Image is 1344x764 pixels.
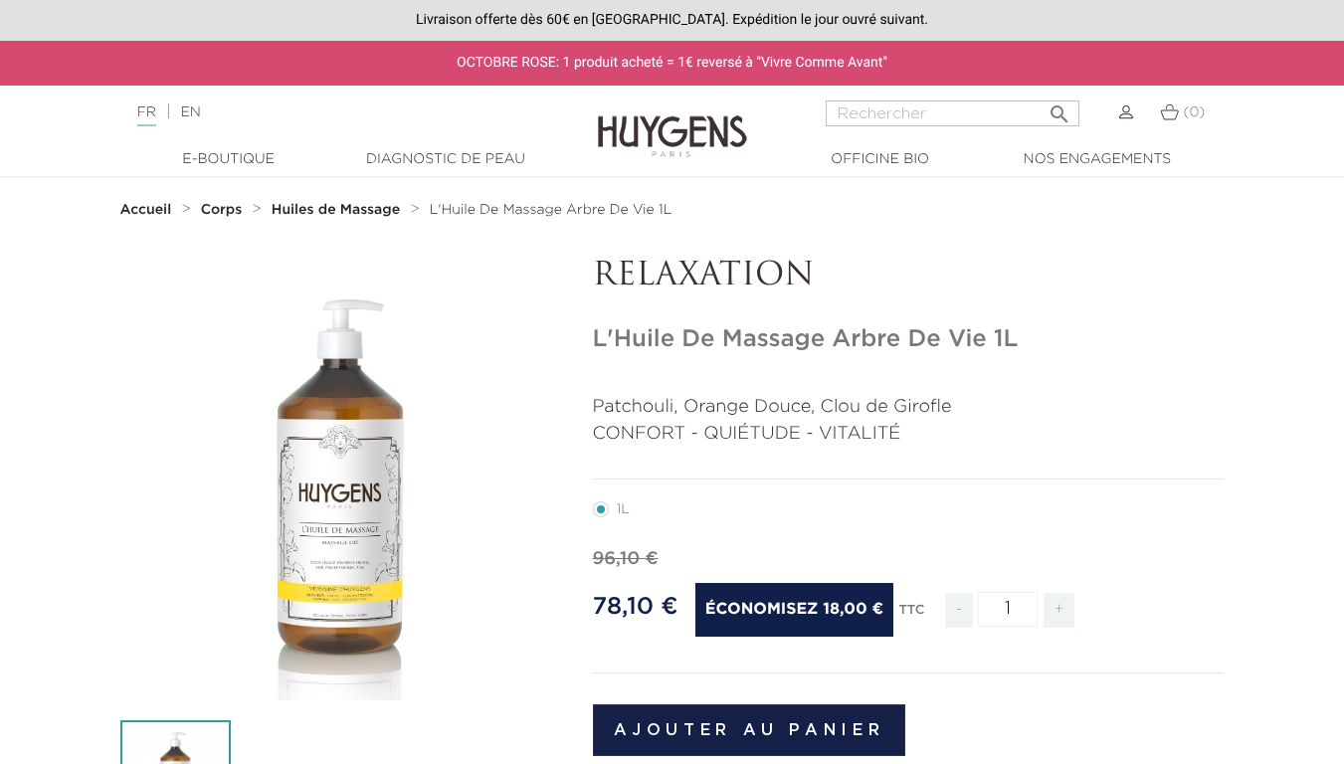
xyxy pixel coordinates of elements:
button:  [1042,95,1077,121]
button: Ajouter au panier [593,704,906,756]
span: 96,10 € [593,550,659,568]
a: Officine Bio [781,149,980,170]
a: L'Huile De Massage Arbre De Vie 1L [430,202,672,218]
img: Huygens [598,84,747,160]
span: Économisez 18,00 € [695,583,893,637]
a: EN [180,105,200,119]
a: FR [137,105,156,126]
p: CONFORT - QUIÉTUDE - VITALITÉ [593,421,1225,448]
a: Diagnostic de peau [346,149,545,170]
span: L'Huile De Massage Arbre De Vie 1L [430,203,672,217]
input: Rechercher [826,100,1079,126]
div: TTC [898,589,924,643]
p: Patchouli, Orange Douce, Clou de Girofle [593,394,1225,421]
strong: Accueil [120,203,172,217]
h1: L'Huile De Massage Arbre De Vie 1L [593,325,1225,354]
input: Quantité [978,592,1038,627]
span: 78,10 € [593,595,678,619]
a: E-Boutique [129,149,328,170]
span: (0) [1183,105,1205,119]
a: Huiles de Massage [272,202,405,218]
label: 1L [593,501,654,517]
strong: Corps [201,203,243,217]
p: RELAXATION [593,258,1225,295]
a: Corps [201,202,247,218]
div: | [127,100,545,124]
a: Accueil [120,202,176,218]
i:  [1048,96,1071,120]
a: Nos engagements [998,149,1197,170]
span: + [1044,593,1075,628]
strong: Huiles de Massage [272,203,400,217]
span: - [945,593,973,628]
